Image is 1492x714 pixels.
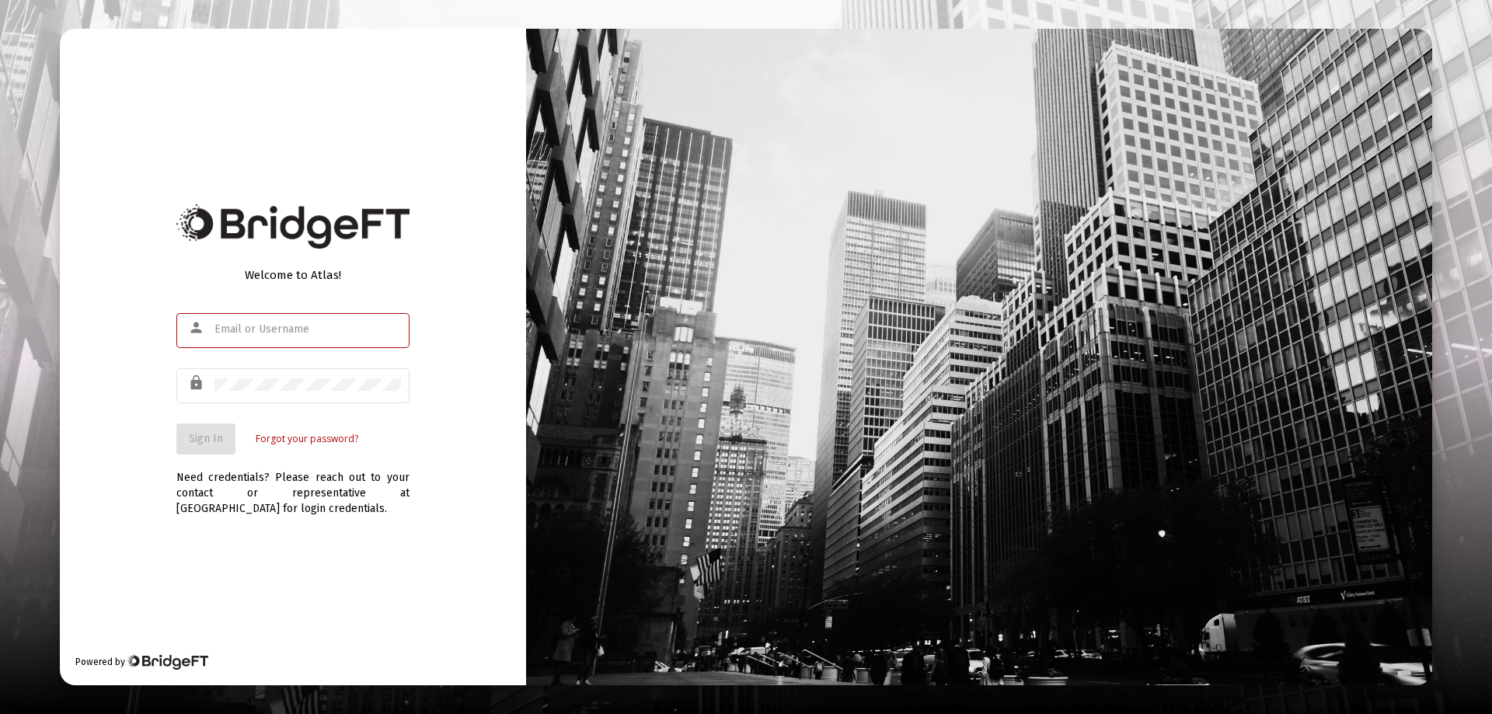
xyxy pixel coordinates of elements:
div: Powered by [75,654,208,670]
mat-icon: person [188,319,207,337]
input: Email or Username [214,323,401,336]
img: Bridge Financial Technology Logo [127,654,208,670]
div: Welcome to Atlas! [176,267,410,283]
img: Bridge Financial Technology Logo [176,204,410,249]
a: Forgot your password? [256,431,358,447]
div: Need credentials? Please reach out to your contact or representative at [GEOGRAPHIC_DATA] for log... [176,455,410,517]
button: Sign In [176,423,235,455]
mat-icon: lock [188,374,207,392]
span: Sign In [189,432,223,445]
